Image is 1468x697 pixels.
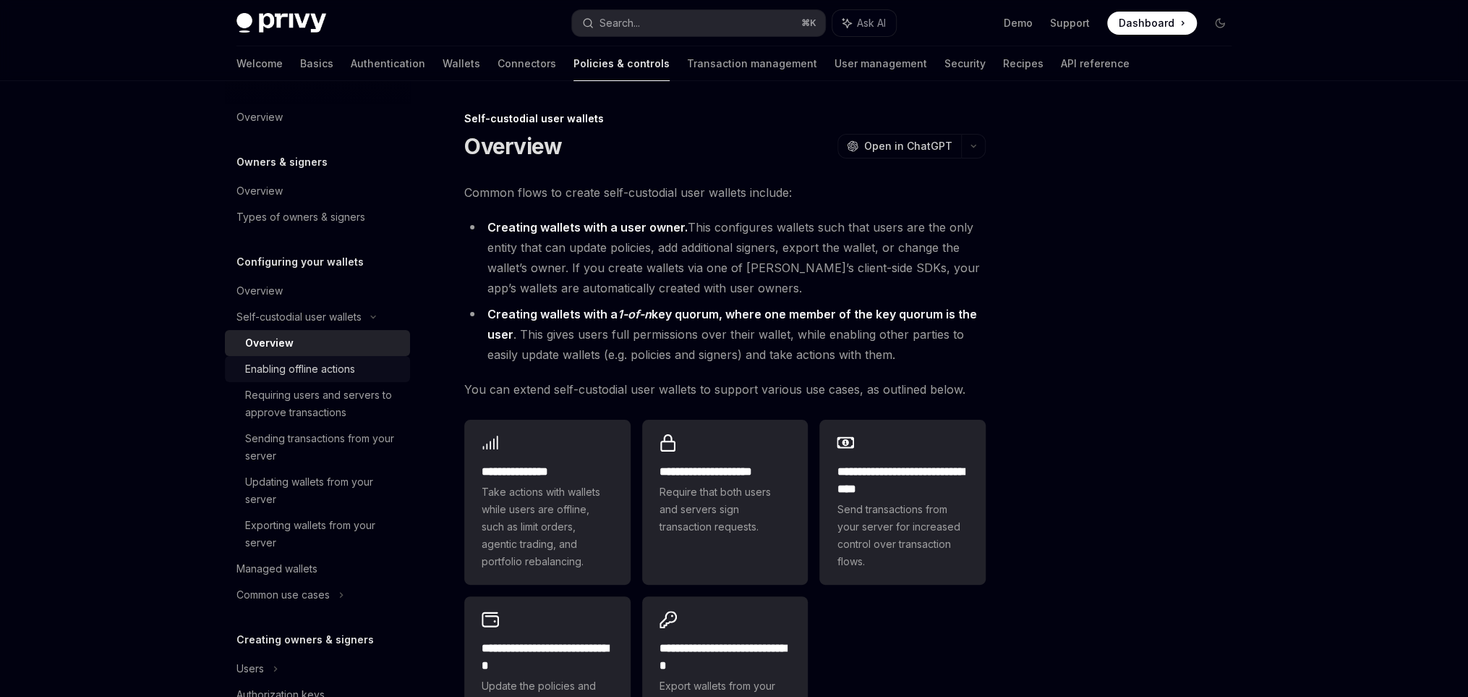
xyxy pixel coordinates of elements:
[618,307,652,321] em: 1-of-n
[498,46,556,81] a: Connectors
[464,304,986,365] li: . This gives users full permissions over their wallet, while enabling other parties to easily upd...
[225,178,410,204] a: Overview
[225,278,410,304] a: Overview
[837,501,968,570] span: Send transactions from your server for increased control over transaction flows.
[1003,46,1044,81] a: Recipes
[660,483,791,536] span: Require that both users and servers sign transaction requests.
[857,16,886,30] span: Ask AI
[464,111,986,126] div: Self-custodial user wallets
[225,204,410,230] a: Types of owners & signers
[599,14,640,32] div: Search...
[225,104,410,130] a: Overview
[944,46,986,81] a: Security
[864,139,952,153] span: Open in ChatGPT
[464,420,631,585] a: **** **** *****Take actions with wallets while users are offline, such as limit orders, agentic t...
[835,46,927,81] a: User management
[487,307,977,342] strong: Creating wallets with a key quorum, where one member of the key quorum is the user
[236,308,362,326] div: Self-custodial user wallets
[236,109,283,126] div: Overview
[245,430,401,465] div: Sending transactions from your server
[236,153,328,171] h5: Owners & signers
[245,473,401,508] div: Updating wallets from your server
[1119,16,1174,30] span: Dashboard
[236,182,283,200] div: Overview
[1107,12,1197,35] a: Dashboard
[300,46,333,81] a: Basics
[464,182,986,203] span: Common flows to create self-custodial user wallets include:
[225,382,410,426] a: Requiring users and servers to approve transactions
[225,556,410,582] a: Managed wallets
[837,134,961,159] button: Open in ChatGPT
[1050,16,1090,30] a: Support
[245,334,294,352] div: Overview
[464,133,562,159] h1: Overview
[236,586,330,604] div: Common use cases
[225,426,410,469] a: Sending transactions from your server
[245,386,401,421] div: Requiring users and servers to approve transactions
[801,17,816,29] span: ⌘ K
[1208,12,1232,35] button: Toggle dark mode
[236,253,364,271] h5: Configuring your wallets
[464,379,986,400] span: You can extend self-custodial user wallets to support various use cases, as outlined below.
[225,512,410,556] a: Exporting wallets from your server
[573,46,670,81] a: Policies & controls
[236,631,374,649] h5: Creating owners & signers
[464,217,986,298] li: This configures wallets such that users are the only entity that can update policies, add additio...
[236,46,283,81] a: Welcome
[236,560,317,578] div: Managed wallets
[1004,16,1033,30] a: Demo
[245,517,401,552] div: Exporting wallets from your server
[482,483,613,570] span: Take actions with wallets while users are offline, such as limit orders, agentic trading, and por...
[1061,46,1130,81] a: API reference
[225,330,410,356] a: Overview
[443,46,480,81] a: Wallets
[351,46,425,81] a: Authentication
[236,282,283,300] div: Overview
[225,356,410,382] a: Enabling offline actions
[832,10,896,36] button: Ask AI
[572,10,825,36] button: Search...⌘K
[245,360,355,378] div: Enabling offline actions
[225,469,410,512] a: Updating wallets from your server
[687,46,817,81] a: Transaction management
[236,660,264,677] div: Users
[236,208,365,226] div: Types of owners & signers
[236,13,326,33] img: dark logo
[487,220,688,235] strong: Creating wallets with a user owner.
